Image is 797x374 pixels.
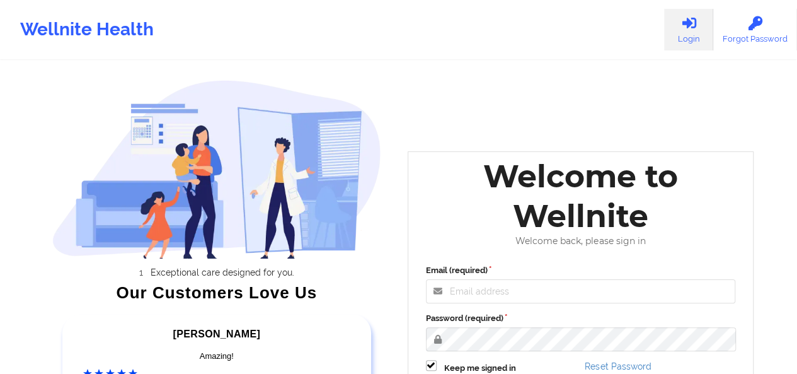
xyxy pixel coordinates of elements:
[426,264,736,277] label: Email (required)
[417,156,745,236] div: Welcome to Wellnite
[664,9,713,50] a: Login
[417,236,745,247] div: Welcome back, please sign in
[64,267,381,278] li: Exceptional care designed for you.
[83,350,350,363] div: Amazing!
[52,286,381,299] div: Our Customers Love Us
[426,279,736,303] input: Email address
[173,329,260,339] span: [PERSON_NAME]
[713,9,797,50] a: Forgot Password
[426,312,736,325] label: Password (required)
[585,361,651,371] a: Reset Password
[52,79,381,259] img: wellnite-auth-hero_200.c722682e.png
